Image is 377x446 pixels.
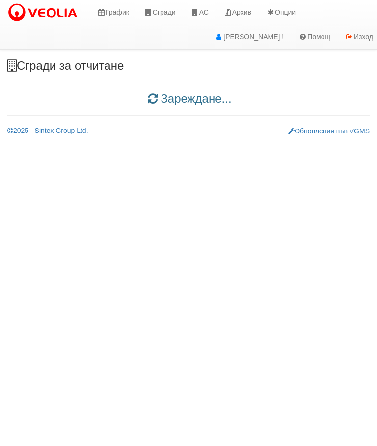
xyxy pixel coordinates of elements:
[7,127,88,134] a: 2025 - Sintex Group Ltd.
[288,127,370,135] a: Обновления във VGMS
[291,25,338,49] a: Помощ
[7,59,370,72] h3: Сгради за отчитане
[207,25,291,49] a: [PERSON_NAME] !
[7,92,370,105] h3: Зареждане...
[7,2,82,23] img: VeoliaLogo.png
